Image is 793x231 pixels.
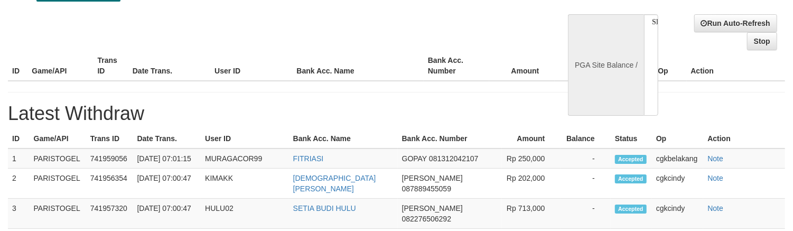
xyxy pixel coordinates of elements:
th: Action [687,51,785,81]
th: Status [611,129,652,149]
td: 1 [8,149,30,169]
td: Rp 250,000 [502,149,561,169]
a: Run Auto-Refresh [694,14,777,32]
span: [PERSON_NAME] [402,204,463,212]
td: Rp 202,000 [502,169,561,199]
td: PARISTOGEL [30,149,86,169]
td: [DATE] 07:00:47 [133,199,201,229]
th: ID [8,51,27,81]
td: 741957320 [86,199,133,229]
th: Op [654,51,686,81]
th: Game/API [30,129,86,149]
td: 2 [8,169,30,199]
td: cgkcindy [652,169,703,199]
td: 741959056 [86,149,133,169]
th: User ID [201,129,289,149]
span: 082276506292 [402,215,451,223]
a: Note [707,154,723,163]
td: [DATE] 07:01:15 [133,149,201,169]
td: 3 [8,199,30,229]
span: 081312042107 [429,154,478,163]
th: Action [703,129,785,149]
th: Amount [502,129,561,149]
span: [PERSON_NAME] [402,174,463,182]
td: cgkcindy [652,199,703,229]
a: Stop [747,32,777,50]
td: HULU02 [201,199,289,229]
span: GOPAY [402,154,427,163]
th: Bank Acc. Number [424,51,489,81]
th: Op [652,129,703,149]
td: - [561,149,610,169]
th: Bank Acc. Name [292,51,424,81]
th: Trans ID [94,51,128,81]
th: Date Trans. [133,129,201,149]
td: 741956354 [86,169,133,199]
th: Bank Acc. Name [289,129,398,149]
td: Rp 713,000 [502,199,561,229]
th: Bank Acc. Number [398,129,502,149]
span: Accepted [615,205,647,214]
span: Accepted [615,155,647,164]
td: - [561,199,610,229]
th: Game/API [27,51,93,81]
th: Amount [489,51,555,81]
td: [DATE] 07:00:47 [133,169,201,199]
td: PARISTOGEL [30,199,86,229]
td: PARISTOGEL [30,169,86,199]
a: [DEMOGRAPHIC_DATA][PERSON_NAME] [293,174,376,193]
th: Balance [561,129,610,149]
td: cgkbelakang [652,149,703,169]
th: ID [8,129,30,149]
h1: Latest Withdraw [8,103,785,124]
a: Note [707,204,723,212]
a: Note [707,174,723,182]
td: MURAGACOR99 [201,149,289,169]
a: SETIA BUDI HULU [293,204,356,212]
td: KIMAKK [201,169,289,199]
th: Trans ID [86,129,133,149]
span: 087889455059 [402,184,451,193]
th: Balance [555,51,615,81]
span: Accepted [615,174,647,183]
div: PGA Site Balance / [568,14,644,116]
a: FITRIASI [293,154,324,163]
th: User ID [210,51,292,81]
td: - [561,169,610,199]
th: Date Trans. [128,51,210,81]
